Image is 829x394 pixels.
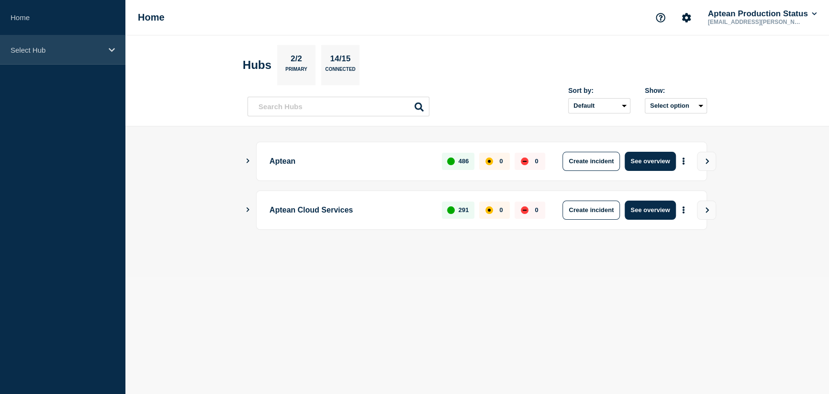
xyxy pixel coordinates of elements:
[706,19,806,25] p: [EMAIL_ADDRESS][PERSON_NAME][DOMAIN_NAME]
[645,98,707,113] button: Select option
[521,206,528,214] div: down
[697,152,716,171] button: View
[269,152,431,171] p: Aptean
[677,152,690,170] button: More actions
[285,67,307,77] p: Primary
[247,97,429,116] input: Search Hubs
[499,158,503,165] p: 0
[521,158,528,165] div: down
[246,206,250,214] button: Show Connected Hubs
[562,201,620,220] button: Create incident
[535,158,538,165] p: 0
[625,201,675,220] button: See overview
[447,206,455,214] div: up
[568,98,630,113] select: Sort by
[677,201,690,219] button: More actions
[269,201,431,220] p: Aptean Cloud Services
[326,54,354,67] p: 14/15
[706,9,818,19] button: Aptean Production Status
[11,46,102,54] p: Select Hub
[650,8,671,28] button: Support
[459,206,469,214] p: 291
[138,12,165,23] h1: Home
[499,206,503,214] p: 0
[287,54,306,67] p: 2/2
[325,67,355,77] p: Connected
[568,87,630,94] div: Sort by:
[243,58,271,72] h2: Hubs
[459,158,469,165] p: 486
[246,158,250,165] button: Show Connected Hubs
[447,158,455,165] div: up
[676,8,696,28] button: Account settings
[645,87,707,94] div: Show:
[485,206,493,214] div: affected
[697,201,716,220] button: View
[625,152,675,171] button: See overview
[562,152,620,171] button: Create incident
[485,158,493,165] div: affected
[535,206,538,214] p: 0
